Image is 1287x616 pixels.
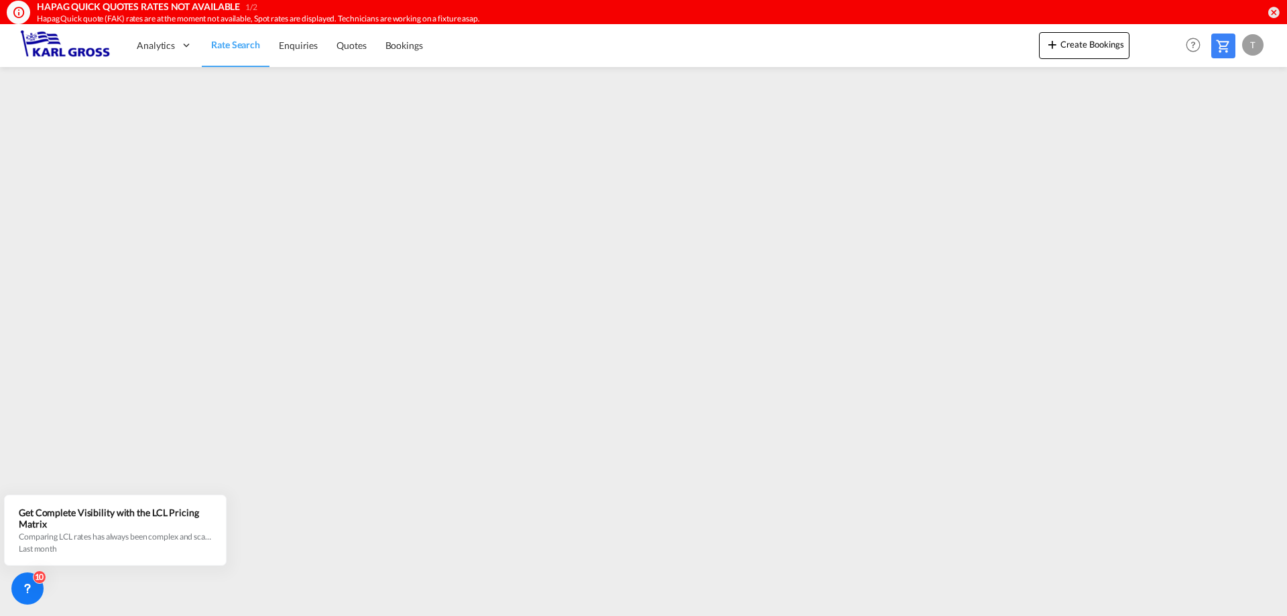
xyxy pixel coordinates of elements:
div: Hapag Quick quote (FAK) rates are at the moment not available, Spot rates are displayed. Technici... [37,13,1089,25]
div: T [1242,34,1264,56]
span: Enquiries [279,40,318,51]
a: Rate Search [202,23,269,67]
button: icon-close-circle [1267,5,1280,19]
div: Analytics [127,23,202,67]
div: Help [1182,34,1211,58]
span: Bookings [385,40,423,51]
div: 1/2 [245,2,257,13]
span: Help [1182,34,1205,56]
md-icon: icon-information-outline [12,5,25,19]
a: Bookings [376,23,432,67]
a: Enquiries [269,23,327,67]
span: Analytics [137,39,175,52]
span: Rate Search [211,39,260,50]
button: icon-plus 400-fgCreate Bookings [1039,32,1129,59]
span: Quotes [336,40,366,51]
a: Quotes [327,23,375,67]
md-icon: icon-plus 400-fg [1044,36,1060,52]
img: 3269c73066d711f095e541db4db89301.png [20,30,111,60]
